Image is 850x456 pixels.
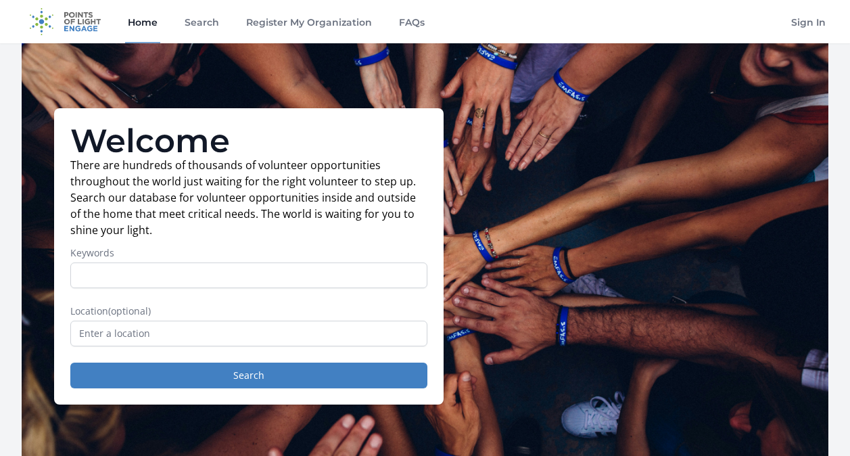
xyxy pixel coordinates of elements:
p: There are hundreds of thousands of volunteer opportunities throughout the world just waiting for ... [70,157,427,238]
button: Search [70,363,427,388]
h1: Welcome [70,124,427,157]
input: Enter a location [70,321,427,346]
label: Location [70,304,427,318]
label: Keywords [70,246,427,260]
span: (optional) [108,304,151,317]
